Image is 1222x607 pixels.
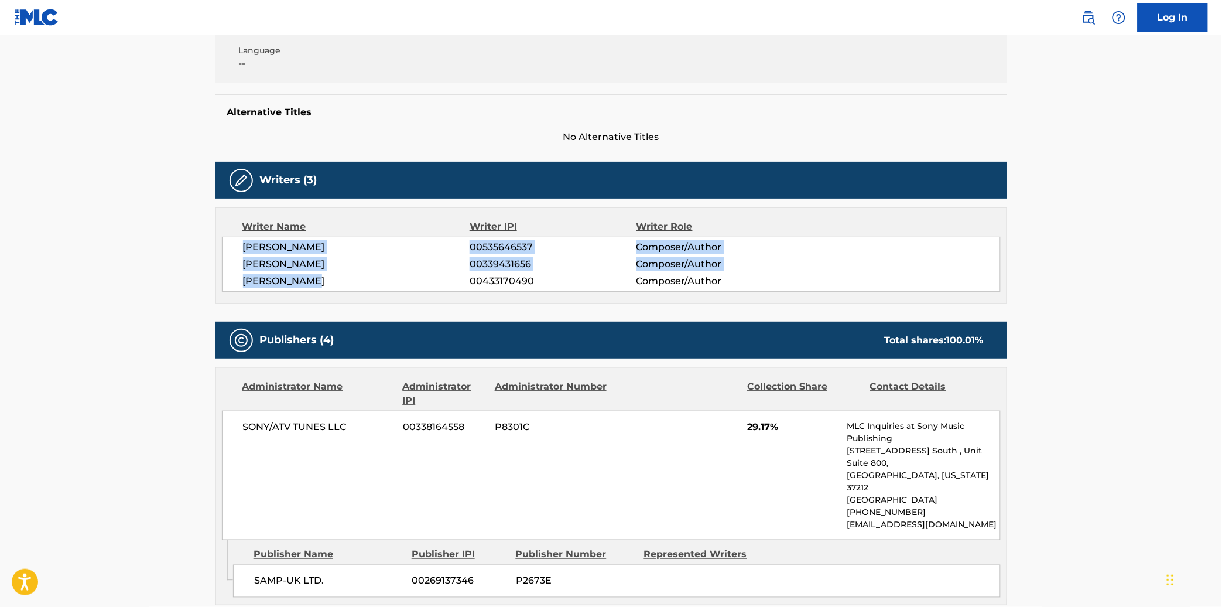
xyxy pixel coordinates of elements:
[870,380,984,408] div: Contact Details
[260,333,334,347] h5: Publishers (4)
[243,420,395,434] span: SONY/ATV TUNES LLC
[1138,3,1208,32] a: Log In
[412,574,507,588] span: 00269137346
[470,220,636,234] div: Writer IPI
[470,240,636,254] span: 00535646537
[234,333,248,347] img: Publishers
[470,274,636,288] span: 00433170490
[412,548,507,562] div: Publisher IPI
[239,57,428,71] span: --
[403,380,486,408] div: Administrator IPI
[1163,551,1222,607] iframe: Chat Widget
[1167,562,1174,598] div: Drag
[947,335,984,346] span: 100.01 %
[234,173,248,187] img: Writers
[636,274,788,288] span: Composer/Author
[847,519,999,531] p: [EMAIL_ADDRESS][DOMAIN_NAME]
[847,469,999,494] p: [GEOGRAPHIC_DATA], [US_STATE] 37212
[516,548,635,562] div: Publisher Number
[747,420,838,434] span: 29.17%
[1107,6,1131,29] div: Help
[495,420,608,434] span: P8301C
[644,548,764,562] div: Represented Writers
[516,574,635,588] span: P2673E
[14,9,59,26] img: MLC Logo
[636,257,788,271] span: Composer/Author
[227,107,995,118] h5: Alternative Titles
[885,333,984,347] div: Total shares:
[243,240,470,254] span: [PERSON_NAME]
[215,130,1007,144] span: No Alternative Titles
[847,506,999,519] p: [PHONE_NUMBER]
[847,445,999,469] p: [STREET_ADDRESS] South , Unit Suite 800,
[260,173,317,187] h5: Writers (3)
[1081,11,1096,25] img: search
[1112,11,1126,25] img: help
[636,220,788,234] div: Writer Role
[495,380,608,408] div: Administrator Number
[242,380,394,408] div: Administrator Name
[243,257,470,271] span: [PERSON_NAME]
[1077,6,1100,29] a: Public Search
[847,420,999,445] p: MLC Inquiries at Sony Music Publishing
[636,240,788,254] span: Composer/Author
[242,220,470,234] div: Writer Name
[470,257,636,271] span: 00339431656
[403,420,486,434] span: 00338164558
[254,548,403,562] div: Publisher Name
[747,380,861,408] div: Collection Share
[847,494,999,506] p: [GEOGRAPHIC_DATA]
[254,574,403,588] span: SAMP-UK LTD.
[239,45,428,57] span: Language
[243,274,470,288] span: [PERSON_NAME]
